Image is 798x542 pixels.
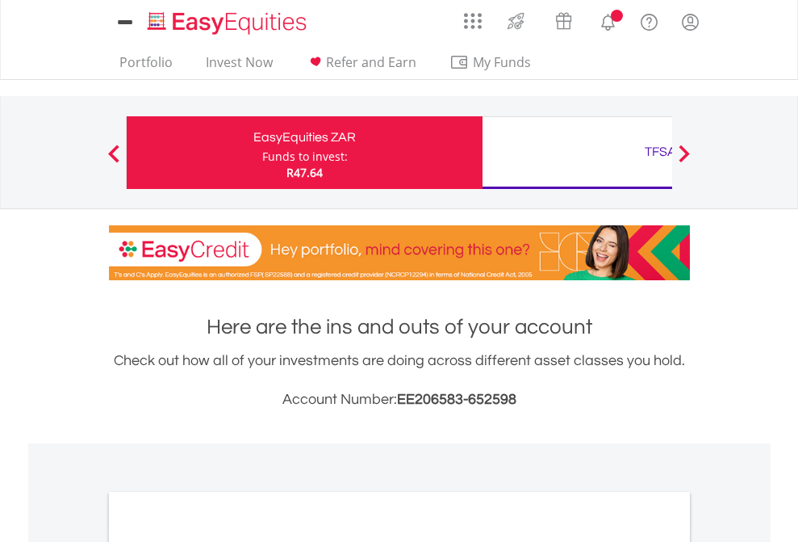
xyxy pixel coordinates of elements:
h1: Here are the ins and outs of your account [109,313,690,342]
a: Refer and Earn [299,54,423,79]
button: Next [668,153,700,169]
img: EasyCredit Promotion Banner [109,225,690,280]
div: Check out how all of your investments are doing across different asset classes you hold. [109,350,690,411]
img: thrive-v2.svg [503,8,529,34]
a: My Profile [670,4,711,40]
span: Refer and Earn [326,53,416,71]
a: Invest Now [199,54,279,79]
a: Vouchers [540,4,587,34]
button: Previous [98,153,130,169]
img: EasyEquities_Logo.png [144,10,313,36]
a: FAQ's and Support [629,4,670,36]
span: R47.64 [286,165,323,180]
a: Notifications [587,4,629,36]
h3: Account Number: [109,389,690,411]
a: Portfolio [113,54,179,79]
div: Funds to invest: [262,149,348,165]
span: My Funds [449,52,555,73]
img: grid-menu-icon.svg [464,12,482,30]
div: EasyEquities ZAR [136,126,473,149]
span: EE206583-652598 [397,392,516,407]
a: Home page [141,4,313,36]
img: vouchers-v2.svg [550,8,577,34]
a: AppsGrid [453,4,492,30]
